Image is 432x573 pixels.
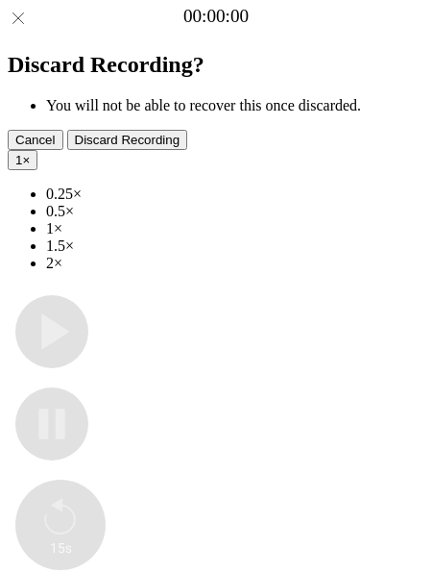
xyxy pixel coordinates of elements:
[46,203,424,220] li: 0.5×
[8,130,63,150] button: Cancel
[15,153,22,167] span: 1
[67,130,188,150] button: Discard Recording
[46,97,424,114] li: You will not be able to recover this once discarded.
[183,6,249,27] a: 00:00:00
[46,255,424,272] li: 2×
[46,220,424,237] li: 1×
[46,237,424,255] li: 1.5×
[8,52,424,78] h2: Discard Recording?
[8,150,37,170] button: 1×
[46,186,424,203] li: 0.25×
